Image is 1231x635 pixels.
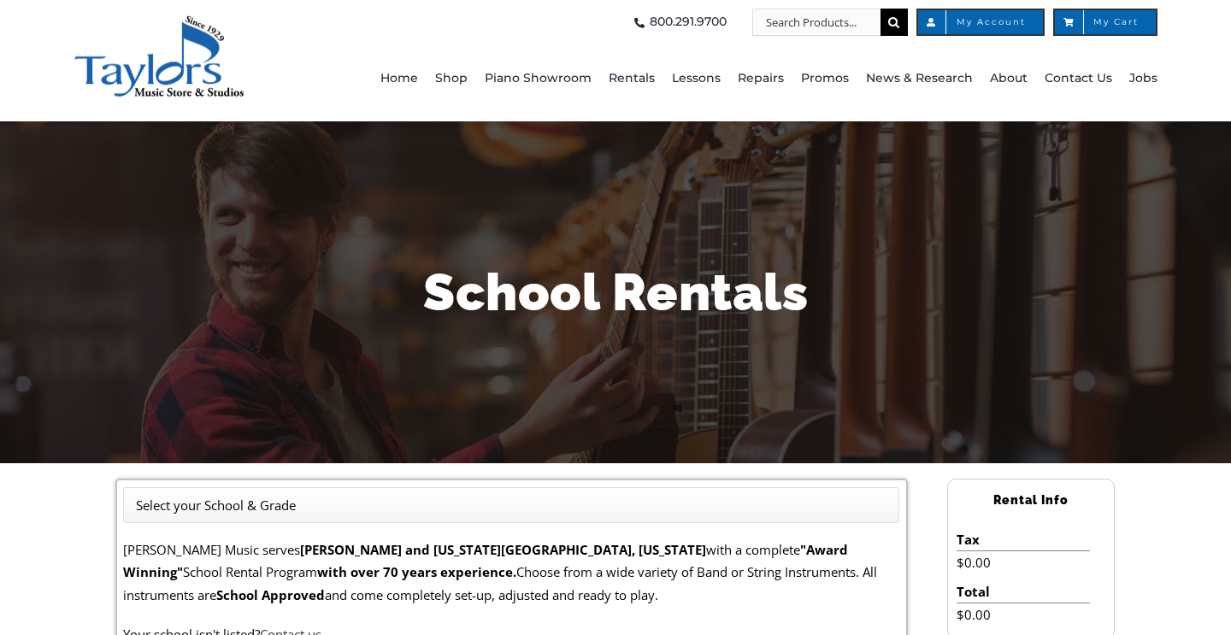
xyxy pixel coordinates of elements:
input: Search Products... [752,9,881,36]
input: Search [881,9,908,36]
a: Lessons [672,36,721,121]
strong: with over 70 years experience. [317,563,516,580]
a: News & Research [866,36,973,121]
nav: Main Menu [356,36,1157,121]
a: Shop [435,36,468,121]
a: 800.291.9700 [629,9,727,36]
a: My Account [916,9,1045,36]
a: Repairs [738,36,784,121]
span: Contact Us [1045,65,1112,92]
span: News & Research [866,65,973,92]
li: $0.00 [957,603,1089,626]
span: Jobs [1129,65,1157,92]
span: About [990,65,1028,92]
a: My Cart [1053,9,1157,36]
a: taylors-music-store-west-chester [74,13,244,30]
li: $0.00 [957,551,1089,573]
span: Lessons [672,65,721,92]
strong: [PERSON_NAME] and [US_STATE][GEOGRAPHIC_DATA], [US_STATE] [300,541,706,558]
nav: Top Right [356,9,1157,36]
li: Total [957,580,1089,603]
a: About [990,36,1028,121]
span: My Account [935,18,1026,26]
span: Home [380,65,418,92]
h1: School Rentals [115,256,1116,328]
li: Tax [957,528,1089,551]
a: Home [380,36,418,121]
h2: Rental Info [948,485,1114,515]
span: My Cart [1072,18,1139,26]
span: Shop [435,65,468,92]
a: Jobs [1129,36,1157,121]
li: Select your School & Grade [136,494,296,516]
strong: School Approved [216,586,325,603]
a: Contact Us [1045,36,1112,121]
a: Rentals [609,36,655,121]
span: Repairs [738,65,784,92]
span: Promos [801,65,849,92]
span: 800.291.9700 [650,9,727,36]
span: Rentals [609,65,655,92]
a: Piano Showroom [485,36,592,121]
span: Piano Showroom [485,65,592,92]
p: [PERSON_NAME] Music serves with a complete School Rental Program Choose from a wide variety of Ba... [123,538,899,606]
a: Promos [801,36,849,121]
